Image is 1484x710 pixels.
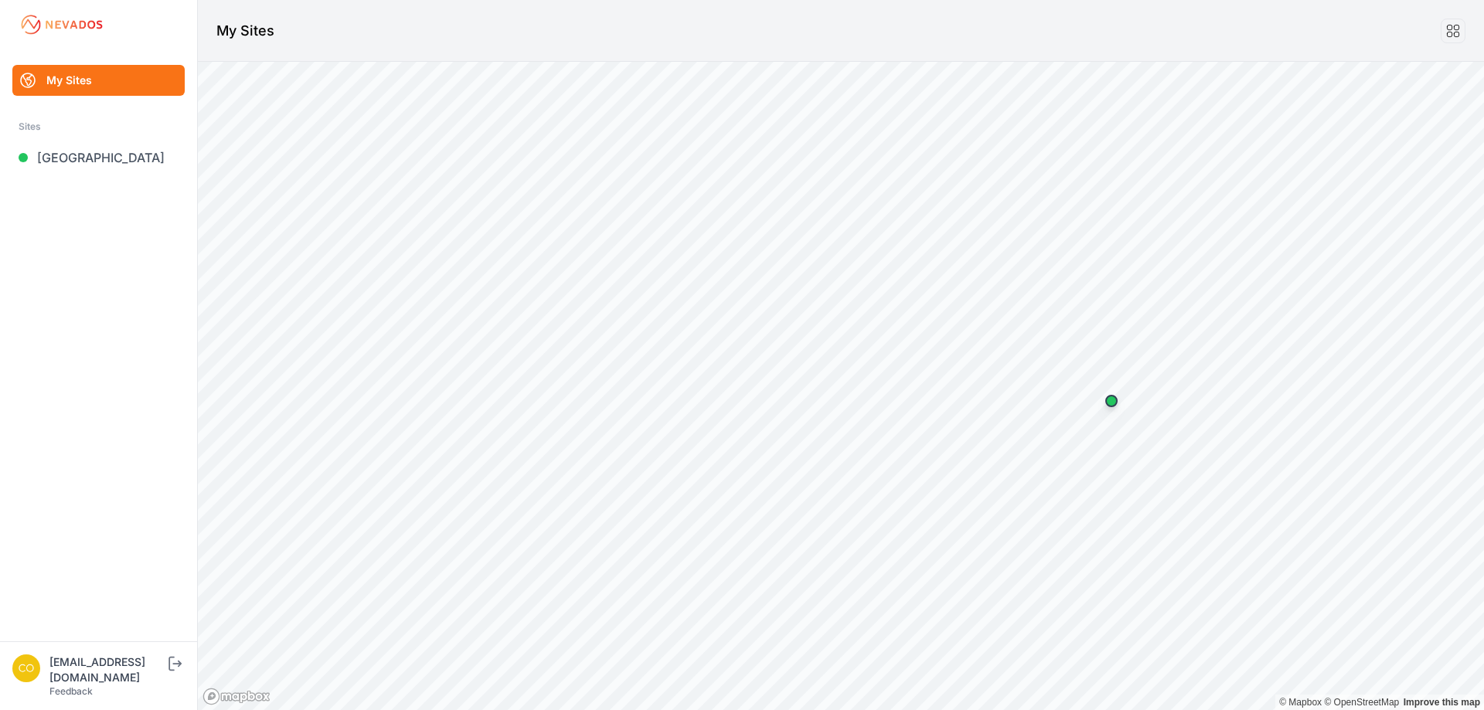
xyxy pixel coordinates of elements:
a: Map feedback [1404,697,1480,708]
a: Feedback [49,685,93,697]
div: Sites [19,117,179,136]
a: [GEOGRAPHIC_DATA] [12,142,185,173]
div: [EMAIL_ADDRESS][DOMAIN_NAME] [49,654,165,685]
canvas: Map [198,62,1484,710]
a: My Sites [12,65,185,96]
div: Map marker [1096,386,1127,416]
img: Nevados [19,12,105,37]
h1: My Sites [216,20,274,42]
a: Mapbox logo [203,688,271,705]
img: controlroomoperator@invenergy.com [12,654,40,682]
a: OpenStreetMap [1324,697,1399,708]
a: Mapbox [1279,697,1322,708]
